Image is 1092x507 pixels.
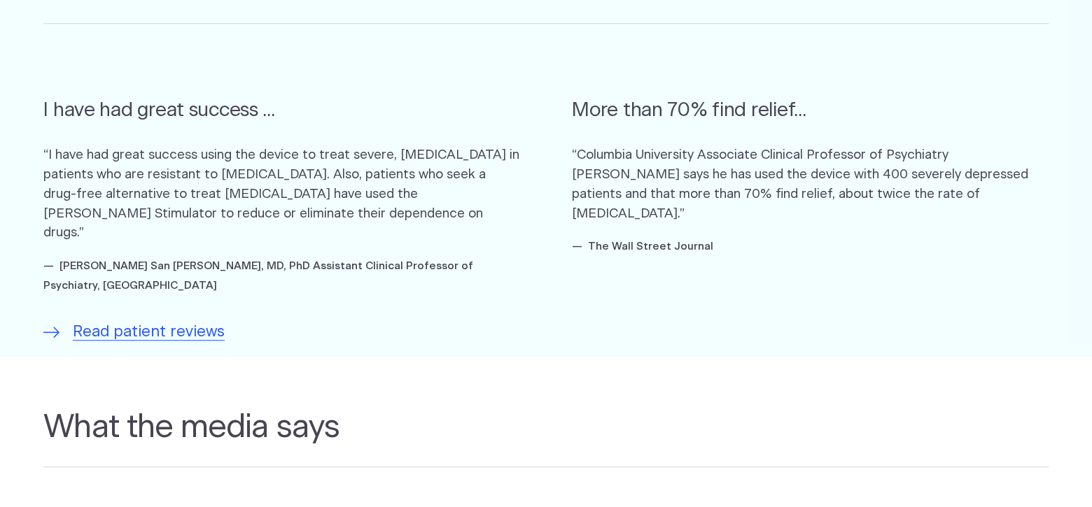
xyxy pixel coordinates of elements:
a: Read patient reviews [43,321,225,344]
h2: What the media says [43,408,1048,467]
p: “Columbia University Associate Clinical Professor of Psychiatry [PERSON_NAME] says he has used th... [572,145,1049,223]
cite: — [PERSON_NAME] San [PERSON_NAME], MD, PhD Assistant Clinical Professor of Psychiatry, [GEOGRAPHI... [43,261,473,291]
span: Read patient reviews [73,321,225,344]
cite: — The Wall Street Journal [572,241,713,252]
h5: I have had great success ... [43,97,519,126]
h5: More than 70% find relief... [572,97,1049,126]
p: “I have had great success using the device to treat severe, [MEDICAL_DATA] in patients who are re... [43,145,519,243]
